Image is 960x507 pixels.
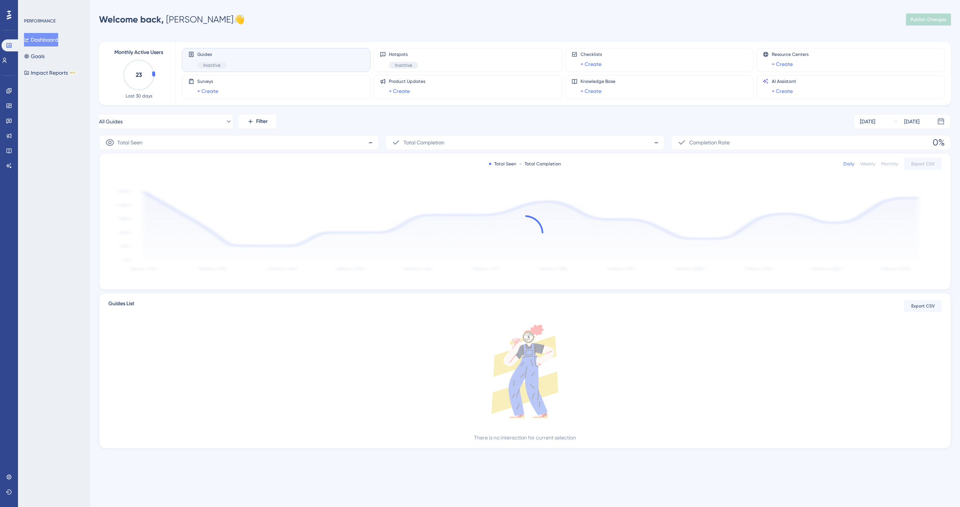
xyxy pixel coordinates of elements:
div: BETA [69,71,76,75]
span: AI Assistant [772,78,796,84]
span: Export CSV [911,303,935,309]
span: Checklists [580,51,602,57]
div: Monthly [881,161,898,167]
div: Total Completion [519,161,561,167]
a: + Create [580,87,601,96]
span: Monthly Active Users [114,48,163,57]
span: - [654,136,658,148]
div: PERFORMANCE [24,18,55,24]
button: Goals [24,49,45,63]
div: Weekly [860,161,875,167]
button: Filter [238,114,276,129]
span: Total Completion [403,138,444,147]
button: All Guides [99,114,232,129]
span: Surveys [197,78,218,84]
span: Last 30 days [126,93,152,99]
div: [DATE] [860,117,875,126]
button: Impact ReportsBETA [24,66,76,79]
a: + Create [772,60,793,69]
button: Export CSV [904,158,942,170]
a: + Create [389,87,410,96]
span: - [368,136,373,148]
button: Dashboard [24,33,58,46]
button: Publish Changes [906,13,951,25]
span: Publish Changes [910,16,946,22]
div: [PERSON_NAME] 👋 [99,13,245,25]
span: Export CSV [911,161,935,167]
span: Guides List [108,299,134,313]
span: All Guides [99,117,123,126]
span: 0% [933,136,945,148]
div: [DATE] [904,117,919,126]
a: + Create [772,87,793,96]
div: Total Seen [489,161,516,167]
span: Inactive [203,62,220,68]
span: Completion Rate [689,138,730,147]
span: Inactive [395,62,412,68]
div: There is no interaction for current selection [474,433,576,442]
a: + Create [197,87,218,96]
span: Product Updates [389,78,425,84]
a: + Create [580,60,601,69]
span: Resource Centers [772,51,808,57]
span: Knowledge Base [580,78,615,84]
span: Hotspots [389,51,418,57]
span: Guides [197,51,226,57]
button: Export CSV [904,300,942,312]
text: 23 [136,71,142,78]
span: Filter [256,117,268,126]
span: Welcome back, [99,14,164,25]
span: Total Seen [117,138,142,147]
div: Daily [843,161,854,167]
